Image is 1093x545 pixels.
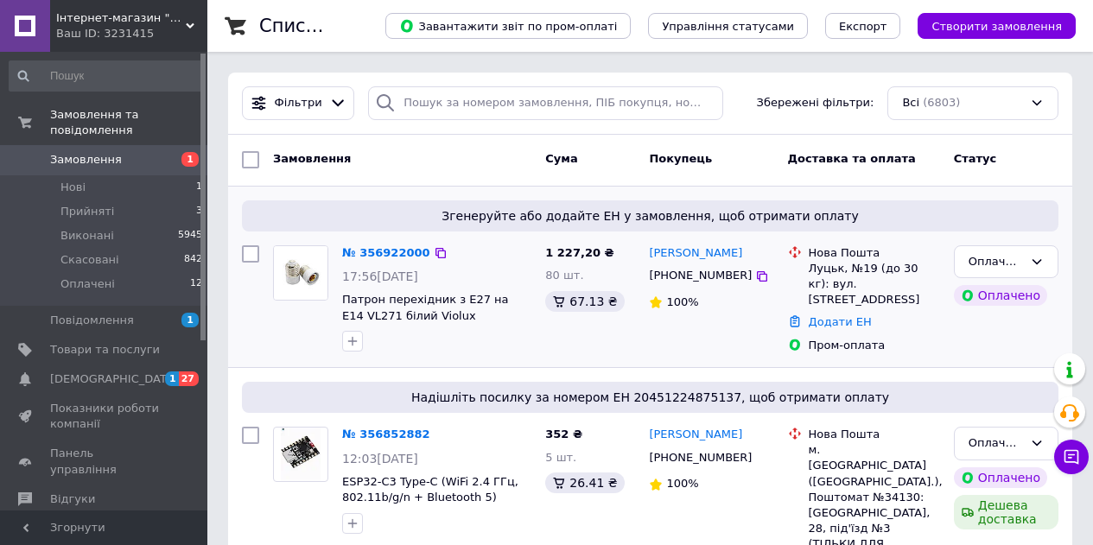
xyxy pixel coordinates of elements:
span: Створити замовлення [931,20,1062,33]
span: Збережені фільтри: [757,95,874,111]
span: [DEMOGRAPHIC_DATA] [50,371,178,387]
span: 100% [666,477,698,490]
h1: Список замовлень [259,16,435,36]
span: Замовлення та повідомлення [50,107,207,138]
span: Фільтри [275,95,322,111]
a: ESP32-C3 Type-C (WiFi 2.4 ГГц, 802.11b/g/n + Bluetooth 5) [342,475,518,504]
span: Прийняті [60,204,114,219]
a: Додати ЕН [809,315,872,328]
span: Cума [545,152,577,165]
a: Фото товару [273,427,328,482]
span: 352 ₴ [545,428,582,440]
span: 1 [181,152,199,167]
span: [PHONE_NUMBER] [649,269,752,282]
span: Експорт [839,20,887,33]
span: Показники роботи компанії [50,401,160,432]
div: Нова Пошта [809,245,940,261]
span: Виконані [60,228,114,244]
div: 26.41 ₴ [545,472,624,493]
a: № 356852882 [342,428,430,440]
span: 5945 [178,228,202,244]
a: [PERSON_NAME] [649,245,742,262]
span: Інтернет-магазин "Перша гуртівня електрики" [56,10,186,26]
span: Надішліть посилку за номером ЕН 20451224875137, щоб отримати оплату [249,389,1052,406]
button: Управління статусами [648,13,808,39]
span: (6803) [923,96,960,109]
span: Повідомлення [50,313,134,328]
a: Створити замовлення [900,19,1076,32]
div: Дешева доставка [954,495,1058,529]
img: Фото товару [274,246,327,300]
span: 1 [196,180,202,195]
span: 12:03[DATE] [342,452,418,466]
span: 842 [184,252,202,268]
a: Патрон перехідник з E27 на Е14 VL271 білий Violux [342,293,509,322]
span: Панель управління [50,446,160,477]
span: Завантажити звіт по пром-оплаті [399,18,617,34]
span: Покупець [649,152,712,165]
span: [PHONE_NUMBER] [649,451,752,464]
div: Оплачено [969,253,1023,271]
span: Товари та послуги [50,342,160,358]
div: Оплачено [969,434,1023,453]
span: 5 шт. [545,451,576,464]
span: 1 [165,371,179,386]
div: 67.13 ₴ [545,291,624,312]
input: Пошук за номером замовлення, ПІБ покупця, номером телефону, Email, номером накладної [368,86,723,120]
button: Чат з покупцем [1054,440,1089,474]
span: 3 [196,204,202,219]
span: Статус [954,152,997,165]
span: Доставка та оплата [788,152,916,165]
div: Ваш ID: 3231415 [56,26,207,41]
span: 12 [190,276,202,292]
a: [PERSON_NAME] [649,427,742,443]
span: 1 [181,313,199,327]
span: 100% [666,295,698,308]
span: Відгуки [50,491,95,507]
a: Фото товару [273,245,328,301]
a: № 356922000 [342,246,430,259]
img: Фото товару [281,428,321,481]
span: Нові [60,180,86,195]
span: 17:56[DATE] [342,269,418,283]
span: Всі [902,95,919,111]
span: Замовлення [273,152,351,165]
span: 80 шт. [545,269,583,282]
span: 1 227,20 ₴ [545,246,613,259]
span: Згенеруйте або додайте ЕН у замовлення, щоб отримати оплату [249,207,1052,225]
span: Управління статусами [662,20,794,33]
div: Луцьк, №19 (до 30 кг): вул. [STREET_ADDRESS] [809,261,940,308]
div: Нова Пошта [809,427,940,442]
input: Пошук [9,60,204,92]
span: Замовлення [50,152,122,168]
button: Створити замовлення [918,13,1076,39]
span: Скасовані [60,252,119,268]
span: 27 [179,371,199,386]
div: Оплачено [954,285,1047,306]
button: Завантажити звіт по пром-оплаті [385,13,631,39]
div: Пром-оплата [809,338,940,353]
div: Оплачено [954,467,1047,488]
span: Оплачені [60,276,115,292]
button: Експорт [825,13,901,39]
